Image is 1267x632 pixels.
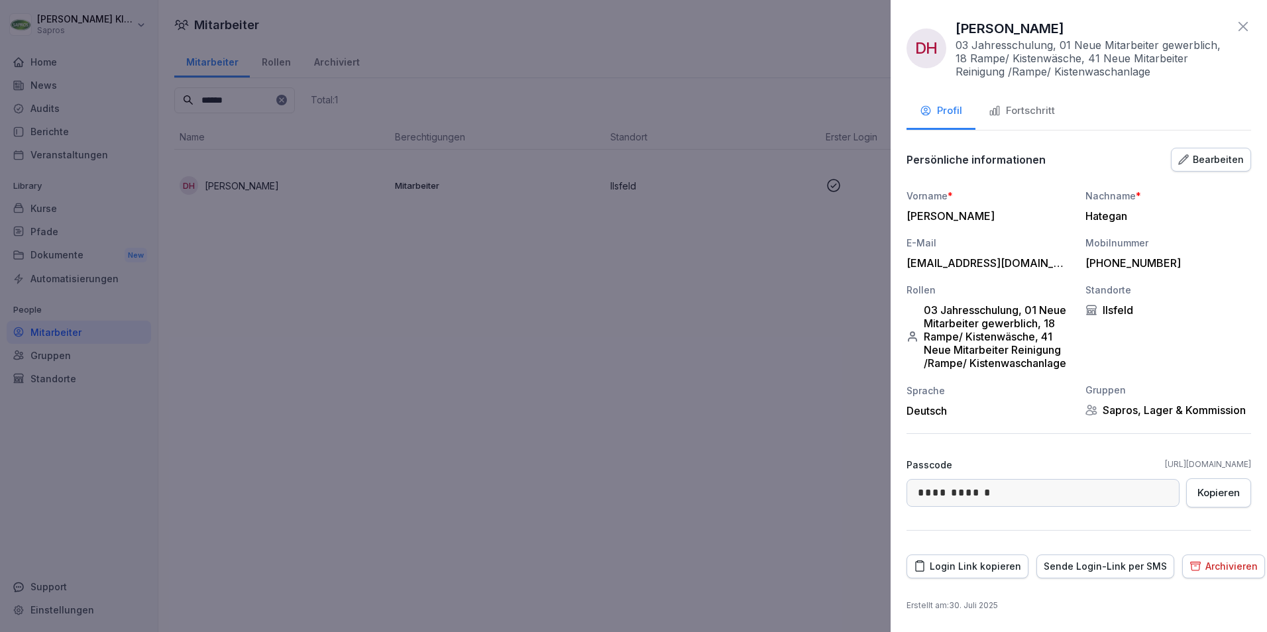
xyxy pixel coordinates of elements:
div: [PERSON_NAME] [907,209,1066,223]
button: Kopieren [1186,478,1251,507]
div: Login Link kopieren [914,559,1021,574]
div: Bearbeiten [1178,152,1244,167]
p: Erstellt am : 30. Juli 2025 [907,600,1251,611]
button: Sende Login-Link per SMS [1036,554,1174,578]
div: Hategan [1085,209,1244,223]
a: [URL][DOMAIN_NAME] [1165,458,1251,470]
div: [PHONE_NUMBER] [1085,256,1244,270]
div: Vorname [907,189,1072,203]
div: Ilsfeld [1085,303,1251,317]
p: Persönliche informationen [907,153,1046,166]
div: 03 Jahresschulung, 01 Neue Mitarbeiter gewerblich, 18 Rampe/ Kistenwäsche, 41 Neue Mitarbeiter Re... [907,303,1072,370]
button: Profil [907,94,975,130]
div: E-Mail [907,236,1072,250]
div: Sende Login-Link per SMS [1044,559,1167,574]
div: Standorte [1085,283,1251,297]
div: Fortschritt [989,103,1055,119]
div: Gruppen [1085,383,1251,397]
div: Sprache [907,384,1072,397]
div: Rollen [907,283,1072,297]
div: Deutsch [907,404,1072,417]
div: Profil [920,103,962,119]
button: Bearbeiten [1171,148,1251,172]
button: Fortschritt [975,94,1068,130]
div: Archivieren [1189,559,1258,574]
button: Archivieren [1182,554,1265,578]
p: [PERSON_NAME] [956,19,1064,38]
div: Mobilnummer [1085,236,1251,250]
div: Nachname [1085,189,1251,203]
p: 03 Jahresschulung, 01 Neue Mitarbeiter gewerblich, 18 Rampe/ Kistenwäsche, 41 Neue Mitarbeiter Re... [956,38,1229,78]
div: Kopieren [1197,486,1240,500]
div: Sapros, Lager & Kommission [1085,403,1251,417]
div: DH [907,28,946,68]
div: [EMAIL_ADDRESS][DOMAIN_NAME] [907,256,1066,270]
button: Login Link kopieren [907,554,1028,578]
p: Passcode [907,458,952,472]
